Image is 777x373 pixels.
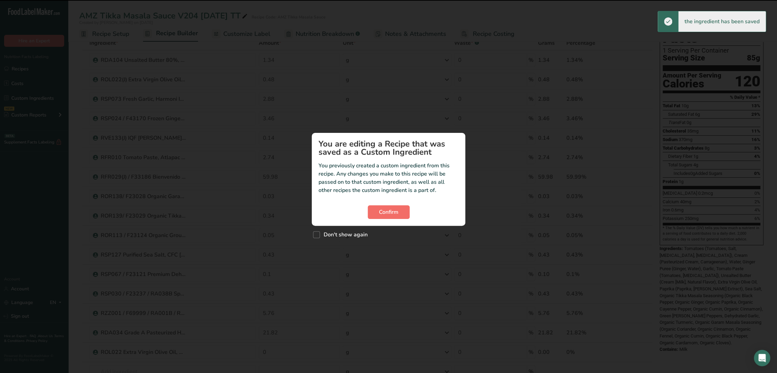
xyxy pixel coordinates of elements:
span: Confirm [379,208,398,216]
h1: You are editing a Recipe that was saved as a Custom Ingredient [319,140,458,156]
button: Confirm [368,205,410,219]
div: the ingredient has been saved [678,11,766,32]
span: Don't show again [320,231,368,238]
div: Open Intercom Messenger [754,350,770,366]
p: You previously created a custom ingredient from this recipe. Any changes you make to this recipe ... [319,162,458,194]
